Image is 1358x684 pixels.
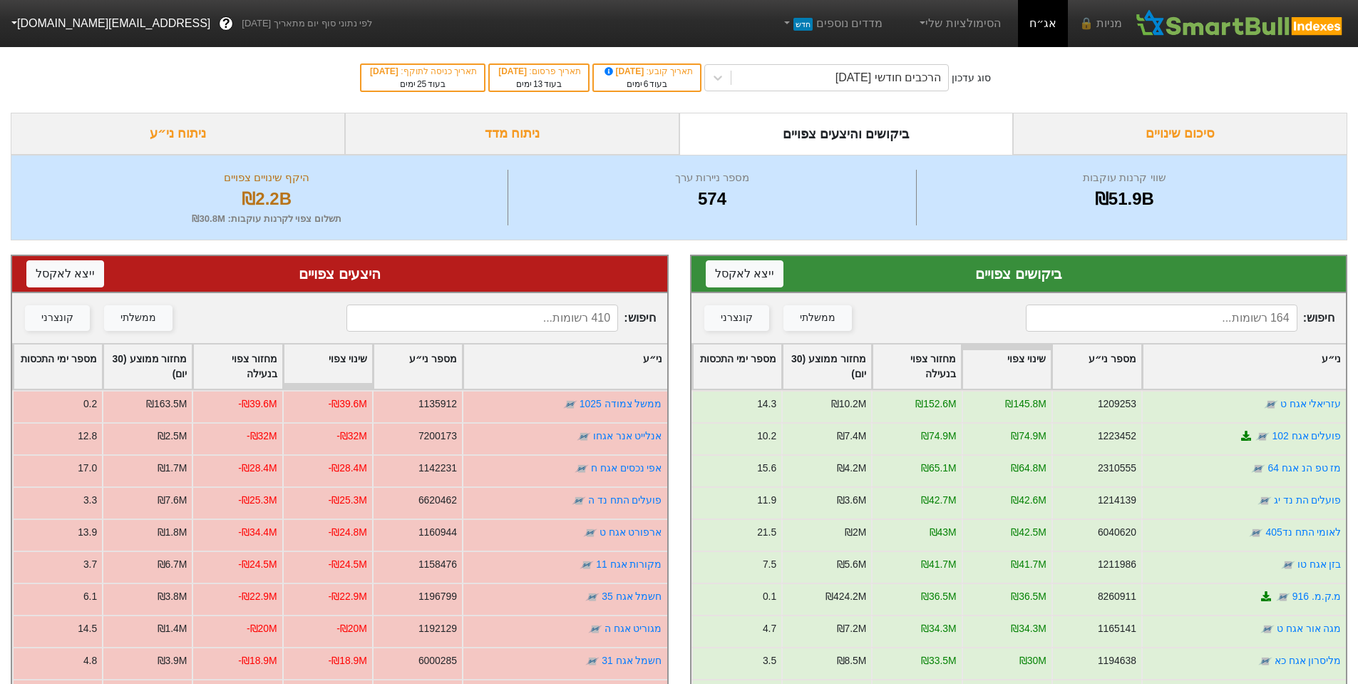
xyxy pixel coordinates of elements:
button: ממשלתי [783,305,852,331]
div: 6040620 [1097,525,1136,540]
div: ₪1.4M [158,621,187,636]
div: ביקושים צפויים [706,263,1332,285]
div: ₪3.6M [836,493,866,508]
a: עזריאלי אגח ט [1280,398,1341,409]
div: 1158476 [418,557,457,572]
img: SmartBull [1133,9,1347,38]
a: מקורות אגח 11 [596,558,662,570]
div: -₪25.3M [329,493,367,508]
div: Toggle SortBy [284,344,372,389]
div: ₪4.2M [836,461,866,476]
div: ₪10.2M [830,397,866,412]
div: Toggle SortBy [374,344,462,389]
div: 7.5 [762,557,776,572]
button: ייצא לאקסל [26,260,104,287]
img: tase link [588,622,602,636]
a: לאומי התח נד405 [1265,526,1341,538]
span: [DATE] [602,66,647,76]
button: ייצא לאקסל [706,260,783,287]
div: 6000285 [418,653,457,668]
div: 12.8 [78,429,97,444]
span: חיפוש : [1026,305,1334,332]
div: סיכום שינויים [1013,113,1347,155]
div: ₪7.6M [158,493,187,508]
a: מגוריט אגח ה [605,623,662,634]
div: ₪43M [929,525,956,540]
a: מז טפ הנ אגח 64 [1267,462,1341,474]
div: -₪28.4M [329,461,367,476]
div: 21.5 [757,525,776,540]
span: 25 [417,79,426,89]
div: ₪74.9M [1011,429,1046,444]
img: tase link [1257,654,1272,668]
span: 6 [644,79,649,89]
div: 4.7 [762,621,776,636]
a: אפי נכסים אגח ח [591,462,662,474]
div: הרכבים חודשי [DATE] [835,69,941,86]
img: tase link [1280,558,1295,572]
span: חדש [793,18,813,31]
div: -₪25.3M [238,493,277,508]
a: הסימולציות שלי [911,9,1007,38]
div: ₪152.6M [915,397,956,412]
div: 13.9 [78,525,97,540]
img: tase link [1275,590,1290,604]
div: 6.1 [83,589,97,604]
div: ממשלתי [800,310,835,326]
div: 1135912 [418,397,457,412]
div: ₪51.9B [920,186,1329,212]
button: קונצרני [704,305,769,331]
div: Toggle SortBy [783,344,871,389]
div: ניתוח מדד [345,113,679,155]
div: -₪18.9M [329,653,367,668]
div: 11.9 [757,493,776,508]
div: -₪22.9M [329,589,367,604]
div: 1214139 [1097,493,1136,508]
span: [DATE] [370,66,401,76]
div: ₪41.7M [1011,557,1046,572]
a: מדדים נוספיםחדש [775,9,888,38]
div: Toggle SortBy [14,344,102,389]
div: ₪3.8M [158,589,187,604]
span: 13 [533,79,542,89]
span: ? [222,14,230,34]
a: מליסרון אגח כא [1274,655,1341,666]
div: תאריך כניסה לתוקף : [369,65,477,78]
div: Toggle SortBy [693,344,781,389]
div: -₪24.5M [238,557,277,572]
div: בעוד ימים [601,78,693,91]
div: ₪42.5M [1011,525,1046,540]
div: Toggle SortBy [962,344,1051,389]
img: tase link [585,654,600,668]
div: ₪34.3M [920,621,956,636]
div: סוג עדכון [952,71,991,86]
div: 3.5 [762,653,776,668]
img: tase link [1260,622,1274,636]
div: 1192129 [418,621,457,636]
div: ₪2M [845,525,866,540]
div: -₪22.9M [238,589,277,604]
div: שווי קרנות עוקבות [920,170,1329,186]
a: חשמל אגח 31 [602,655,662,666]
div: -₪24.8M [329,525,367,540]
div: ₪145.8M [1005,397,1046,412]
div: היצעים צפויים [26,263,653,285]
div: 1211986 [1097,557,1136,572]
button: קונצרני [25,305,90,331]
div: -₪24.5M [329,557,367,572]
div: 0.1 [762,589,776,604]
a: מגה אור אגח ט [1276,623,1341,634]
div: 3.3 [83,493,97,508]
img: tase link [1251,461,1265,476]
div: ₪1.8M [158,525,187,540]
div: ₪74.9M [920,429,956,444]
a: אנלייט אנר אגחו [593,430,662,441]
div: -₪34.4M [238,525,277,540]
div: ₪1.7M [158,461,187,476]
div: ממשלתי [120,310,156,326]
div: Toggle SortBy [873,344,961,389]
img: tase link [577,429,591,444]
img: tase link [575,461,589,476]
div: -₪28.4M [238,461,277,476]
div: קונצרני [721,310,753,326]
